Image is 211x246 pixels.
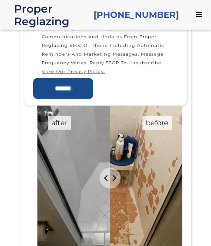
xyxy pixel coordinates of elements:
span: by checking this box, I agree to receive communications and updates from Proper Reglazing SMS, or... [42,23,178,76]
a: view our privacy policy. [42,67,178,76]
div: Proper Reglazing [14,3,87,27]
a: [PHONE_NUMBER] [94,9,179,21]
a: home [14,3,87,27]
